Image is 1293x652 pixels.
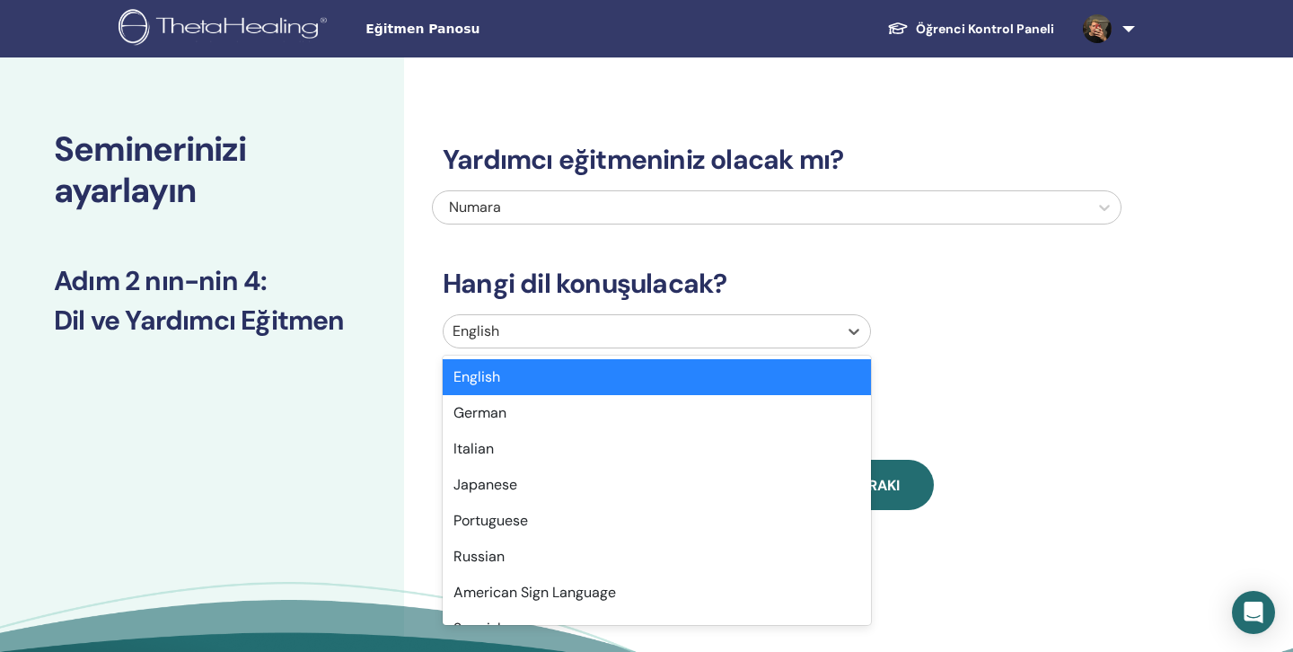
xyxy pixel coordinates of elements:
[1232,591,1275,634] div: Open Intercom Messenger
[887,21,909,36] img: graduation-cap-white.svg
[443,431,871,467] div: Italian
[432,144,1121,176] h3: Yardımcı eğitmeniniz olacak mı?
[54,304,350,337] h3: Dil ve Yardımcı Eğitmen
[119,9,333,49] img: logo.png
[54,129,350,211] h2: Seminerinizi ayarlayın
[432,268,1121,300] h3: Hangi dil konuşulacak?
[54,265,350,297] h3: Adım 2 nın-nin 4 :
[443,467,871,503] div: Japanese
[443,359,871,395] div: English
[365,20,635,39] span: Eğitmen Panosu
[449,198,501,216] span: Numara
[443,575,871,611] div: American Sign Language
[443,539,871,575] div: Russian
[443,503,871,539] div: Portuguese
[873,13,1069,46] a: Öğrenci Kontrol Paneli
[443,395,871,431] div: German
[443,611,871,647] div: Spanish
[1083,14,1112,43] img: default.jpg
